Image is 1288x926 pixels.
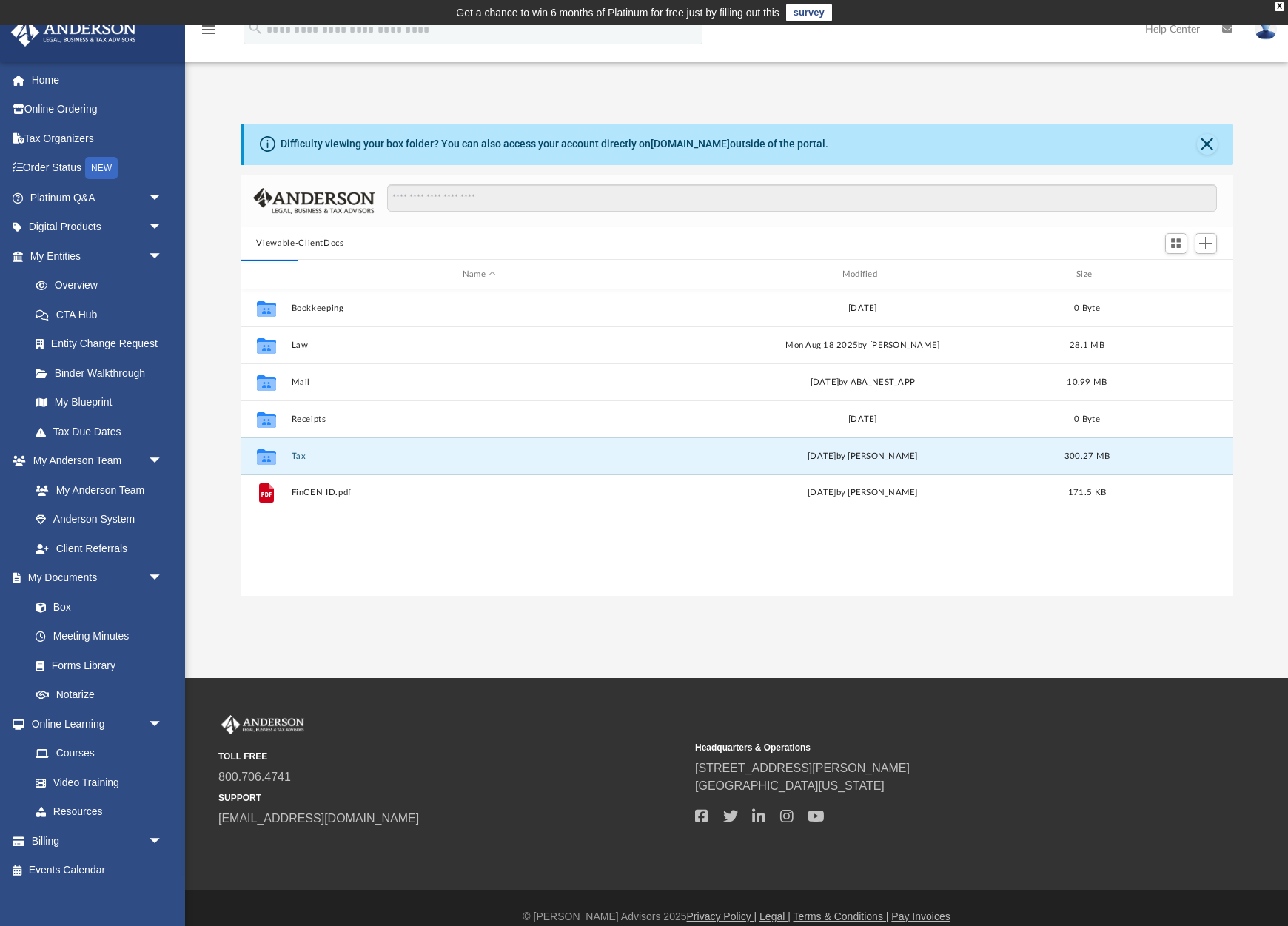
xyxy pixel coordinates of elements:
[1165,233,1187,254] button: Switch to Grid View
[281,136,828,152] div: Difficulty viewing your box folder? You can also access your account directly on outside of the p...
[21,797,178,827] a: Resources
[674,339,1051,352] div: Mon Aug 18 2025 by [PERSON_NAME]
[674,302,1051,315] div: [DATE]
[1057,268,1116,281] div: Size
[891,910,950,922] a: Pay Invoices
[1123,268,1227,281] div: id
[695,741,1161,754] small: Headquarters & Operations
[291,452,668,461] button: Tax
[291,489,668,498] button: FinCEN ID.pdf
[1255,19,1277,40] img: User Pic
[794,910,889,922] a: Terms & Conditions |
[1275,2,1284,11] div: close
[291,415,668,424] button: Receipts
[1197,134,1218,155] button: Close
[291,303,668,313] button: Bookkeeping
[218,812,419,825] a: [EMAIL_ADDRESS][DOMAIN_NAME]
[10,446,178,476] a: My Anderson Teamarrow_drop_down
[200,21,218,38] i: menu
[218,771,291,783] a: 800.706.4741
[148,709,178,739] span: arrow_drop_down
[21,358,185,388] a: Binder Walkthrough
[10,124,185,153] a: Tax Organizers
[21,739,178,768] a: Courses
[674,376,1051,389] div: [DATE] by ABA_NEST_APP
[1070,341,1104,349] span: 28.1 MB
[10,153,185,184] a: Order StatusNEW
[200,28,218,38] a: menu
[10,826,185,856] a: Billingarrow_drop_down
[1074,304,1100,312] span: 0 Byte
[21,300,185,329] a: CTA Hub
[218,791,685,805] small: SUPPORT
[185,909,1288,925] div: © [PERSON_NAME] Advisors 2025
[1064,452,1109,460] span: 300.27 MB
[786,4,832,21] a: survey
[246,268,284,281] div: id
[148,446,178,477] span: arrow_drop_down
[10,563,178,593] a: My Documentsarrow_drop_down
[674,268,1050,281] div: Modified
[218,750,685,763] small: TOLL FREE
[21,417,185,446] a: Tax Due Dates
[21,388,178,417] a: My Blueprint
[247,20,264,36] i: search
[674,486,1051,500] div: [DATE] by [PERSON_NAME]
[21,271,185,301] a: Overview
[7,18,141,47] img: Anderson Advisors Platinum Portal
[21,505,178,534] a: Anderson System
[674,450,1051,463] div: [DATE] by [PERSON_NAME]
[241,289,1233,596] div: grid
[1195,233,1217,254] button: Add
[85,157,118,179] div: NEW
[291,340,668,350] button: Law
[21,475,170,505] a: My Anderson Team
[10,65,185,95] a: Home
[10,856,185,885] a: Events Calendar
[21,651,170,680] a: Forms Library
[218,715,307,734] img: Anderson Advisors Platinum Portal
[1067,378,1107,386] span: 10.99 MB
[387,184,1216,212] input: Search files and folders
[1067,489,1105,497] span: 171.5 KB
[148,212,178,243] span: arrow_drop_down
[687,910,757,922] a: Privacy Policy |
[21,768,170,797] a: Video Training
[21,329,185,359] a: Entity Change Request
[10,95,185,124] a: Online Ordering
[10,183,185,212] a: Platinum Q&Aarrow_drop_down
[695,779,885,792] a: [GEOGRAPHIC_DATA][US_STATE]
[148,183,178,213] span: arrow_drop_down
[1074,415,1100,423] span: 0 Byte
[21,592,170,622] a: Box
[148,241,178,272] span: arrow_drop_down
[456,4,779,21] div: Get a chance to win 6 months of Platinum for free just by filling out this
[290,268,667,281] div: Name
[21,680,178,710] a: Notarize
[10,212,185,242] a: Digital Productsarrow_drop_down
[148,826,178,856] span: arrow_drop_down
[10,241,185,271] a: My Entitiesarrow_drop_down
[291,378,668,387] button: Mail
[759,910,791,922] a: Legal |
[148,563,178,594] span: arrow_drop_down
[21,534,178,563] a: Client Referrals
[10,709,178,739] a: Online Learningarrow_drop_down
[674,413,1051,426] div: [DATE]
[21,622,178,651] a: Meeting Minutes
[651,138,730,150] a: [DOMAIN_NAME]
[256,237,343,250] button: Viewable-ClientDocs
[695,762,910,774] a: [STREET_ADDRESS][PERSON_NAME]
